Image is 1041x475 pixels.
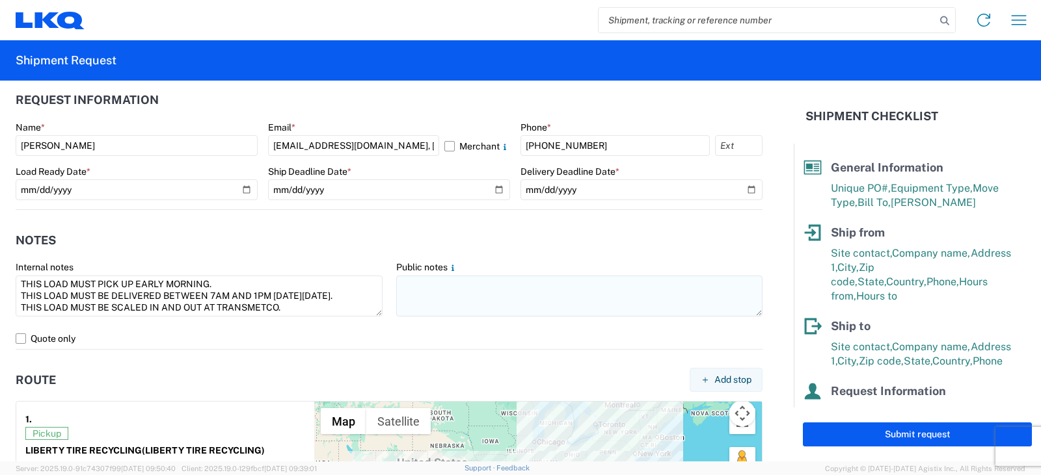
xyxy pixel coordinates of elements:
[366,408,431,434] button: Show satellite imagery
[264,465,317,472] span: [DATE] 09:39:01
[932,355,973,367] span: Country,
[25,427,68,440] span: Pickup
[837,261,859,274] span: City,
[856,290,897,302] span: Hours to
[268,122,295,133] label: Email
[520,166,619,177] label: Delivery Deadline Date
[892,247,971,259] span: Company name,
[16,261,74,273] label: Internal notes
[121,465,176,472] span: [DATE] 09:50:40
[465,464,497,472] a: Support
[862,405,892,418] span: Email,
[831,247,892,259] span: Site contact,
[268,166,351,177] label: Ship Deadline Date
[16,166,90,177] label: Load Ready Date
[858,276,886,288] span: State,
[25,411,32,427] strong: 1.
[837,355,859,367] span: City,
[859,355,904,367] span: Zip code,
[321,408,366,434] button: Show street map
[396,261,458,273] label: Public notes
[858,196,891,209] span: Bill To,
[831,160,943,174] span: General Information
[714,374,751,386] span: Add stop
[831,384,946,398] span: Request Information
[444,135,510,156] label: Merchant
[520,122,551,133] label: Phone
[825,463,1025,474] span: Copyright © [DATE]-[DATE] Agistix Inc., All Rights Reserved
[599,8,936,32] input: Shipment, tracking or reference number
[803,422,1032,446] button: Submit request
[16,234,56,247] h2: Notes
[16,328,763,349] label: Quote only
[831,182,891,194] span: Unique PO#,
[891,196,976,209] span: [PERSON_NAME]
[831,340,892,353] span: Site contact,
[729,400,755,426] button: Map camera controls
[831,405,862,418] span: Name,
[891,182,973,194] span: Equipment Type,
[886,276,926,288] span: Country,
[926,276,959,288] span: Phone,
[892,405,925,418] span: Phone,
[729,447,755,473] button: Drag Pegman onto the map to open Street View
[904,355,932,367] span: State,
[805,109,938,124] h2: Shipment Checklist
[16,122,45,133] label: Name
[715,135,763,156] input: Ext
[973,355,1003,367] span: Phone
[25,445,265,456] strong: LIBERTY TIRE RECYCLING
[831,319,871,333] span: Ship to
[16,374,56,387] h2: Route
[892,340,971,353] span: Company name,
[16,465,176,472] span: Server: 2025.19.0-91c74307f99
[182,465,317,472] span: Client: 2025.19.0-129fbcf
[831,225,885,239] span: Ship from
[690,368,763,392] button: Add stop
[16,94,159,107] h2: Request Information
[16,53,116,68] h2: Shipment Request
[496,464,530,472] a: Feedback
[142,445,265,456] span: (LIBERTY TIRE RECYCLING)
